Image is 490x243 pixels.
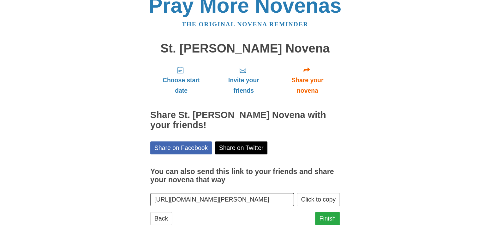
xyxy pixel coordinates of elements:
[281,75,333,96] span: Share your novena
[218,75,269,96] span: Invite your friends
[150,110,340,130] h2: Share St. [PERSON_NAME] Novena with your friends!
[150,42,340,55] h1: St. [PERSON_NAME] Novena
[182,21,308,28] a: The original novena reminder
[150,168,340,184] h3: You can also send this link to your friends and share your novena that way
[150,141,212,154] a: Share on Facebook
[150,212,172,225] a: Back
[315,212,340,225] a: Finish
[215,141,268,154] a: Share on Twitter
[297,193,340,206] button: Click to copy
[275,61,340,99] a: Share your novena
[150,61,212,99] a: Choose start date
[157,75,206,96] span: Choose start date
[212,61,275,99] a: Invite your friends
